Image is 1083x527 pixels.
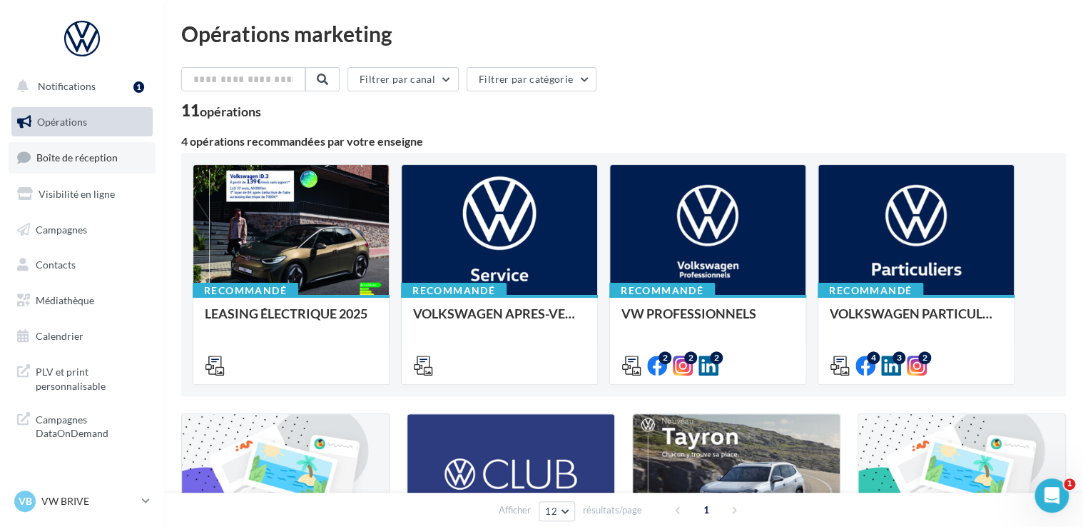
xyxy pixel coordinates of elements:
span: Visibilité en ligne [39,188,115,200]
div: 2 [710,351,723,364]
div: Recommandé [818,283,923,298]
a: Visibilité en ligne [9,179,156,209]
a: Contacts [9,250,156,280]
div: Recommandé [609,283,715,298]
div: 3 [893,351,905,364]
span: PLV et print personnalisable [36,362,147,393]
span: 1 [1064,478,1075,490]
div: LEASING ÉLECTRIQUE 2025 [205,306,377,335]
div: Opérations marketing [181,23,1066,44]
span: Boîte de réception [36,151,118,164]
div: opérations [200,105,261,118]
button: 12 [539,501,575,521]
span: Notifications [38,80,96,92]
a: Opérations [9,107,156,137]
span: 1 [695,498,718,521]
div: VOLKSWAGEN PARTICULIER [830,306,1002,335]
div: 4 [867,351,880,364]
div: VOLKSWAGEN APRES-VENTE [413,306,586,335]
div: 1 [133,81,144,93]
span: résultats/page [583,503,642,517]
span: Médiathèque [36,294,94,306]
div: VW PROFESSIONNELS [621,306,794,335]
div: 2 [918,351,931,364]
div: 2 [684,351,697,364]
span: Afficher [499,503,531,517]
p: VW BRIVE [41,494,136,508]
a: Boîte de réception [9,142,156,173]
a: VB VW BRIVE [11,488,153,515]
div: 11 [181,103,261,119]
span: Opérations [37,116,87,128]
span: VB [19,494,32,508]
span: Campagnes [36,223,87,235]
a: Campagnes [9,215,156,245]
div: Recommandé [193,283,298,298]
div: 4 opérations recommandées par votre enseigne [181,136,1066,147]
button: Notifications 1 [9,71,150,101]
button: Filtrer par catégorie [467,67,596,91]
a: PLV et print personnalisable [9,356,156,398]
span: Calendrier [36,330,83,342]
a: Calendrier [9,321,156,351]
a: Campagnes DataOnDemand [9,404,156,446]
div: 2 [659,351,671,364]
button: Filtrer par canal [347,67,459,91]
div: Recommandé [401,283,507,298]
span: Contacts [36,259,76,271]
a: Médiathèque [9,286,156,316]
span: 12 [545,506,557,517]
iframe: Intercom live chat [1034,478,1069,513]
span: Campagnes DataOnDemand [36,410,147,441]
